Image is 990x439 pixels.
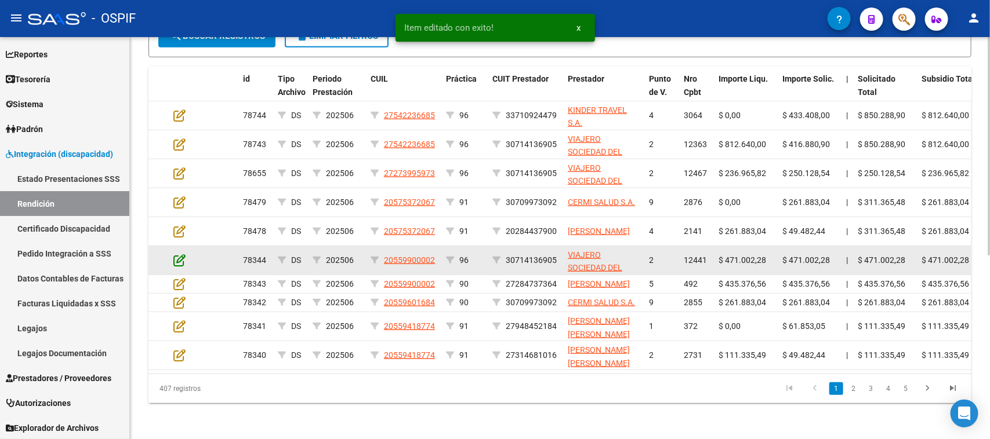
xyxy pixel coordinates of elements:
span: 202506 [326,169,354,178]
span: 1 [649,321,654,331]
span: 33710924479 [506,111,557,120]
span: [PERSON_NAME] [568,279,630,288]
span: 4 [649,226,654,236]
span: 27948452184 [506,321,557,331]
span: $ 311.365,48 [858,197,905,207]
span: 2 [649,350,654,360]
span: 91 [459,197,469,207]
span: DS [291,298,301,307]
li: page 3 [862,379,880,398]
li: page 4 [880,379,897,398]
span: 202506 [326,350,354,360]
span: 27273995973 [384,169,435,178]
datatable-header-cell: id [238,67,273,118]
span: Prestador [568,74,604,83]
span: VIAJERO SOCIEDAD DEL BUEN CAMINO S.A. [568,250,638,286]
div: 407 registros [148,374,311,403]
span: 27284737364 [506,279,557,288]
span: CERMI SALUD S.A. [568,197,635,207]
span: 96 [459,169,469,178]
span: VIAJERO SOCIEDAD DEL BUEN CAMINO S.A. [568,163,638,199]
li: page 1 [828,379,845,398]
span: 2 [649,169,654,178]
div: 78340 [243,349,269,362]
span: 202506 [326,279,354,288]
span: Importe Liqu. [719,74,768,83]
span: 27314681016 [506,350,557,360]
div: 78342 [243,296,269,309]
span: | [846,321,848,331]
span: VIAJERO SOCIEDAD DEL BUEN CAMINO S.A. [568,134,638,170]
span: | [846,350,848,360]
div: Open Intercom Messenger [951,400,978,427]
span: DS [291,226,301,236]
span: Reportes [6,48,48,61]
a: go to previous page [804,382,826,395]
span: $ 261.883,04 [922,226,969,236]
span: Explorador de Archivos [6,422,99,434]
span: $ 236.965,82 [719,169,766,178]
span: 20559418774 [384,321,435,331]
mat-icon: menu [9,11,23,25]
span: CUIL [371,74,388,83]
span: | [846,298,848,307]
span: 2876 [684,197,702,207]
datatable-header-cell: Periodo Prestación [308,67,366,118]
span: $ 0,00 [719,321,741,331]
span: DS [291,255,301,265]
button: x [568,17,590,38]
span: Punto de V. [649,74,671,97]
span: $ 236.965,82 [922,169,969,178]
datatable-header-cell: Nro Cpbt [679,67,714,118]
span: Tesorería [6,73,50,86]
span: id [243,74,250,83]
span: Práctica [446,74,477,83]
span: 372 [684,321,698,331]
span: x [577,23,581,33]
datatable-header-cell: Solicitado Total [853,67,917,118]
span: 20575372067 [384,226,435,236]
span: 30714136905 [506,255,557,265]
span: Sistema [6,98,43,111]
a: go to last page [942,382,964,395]
datatable-header-cell: Importe Liqu. [714,67,778,118]
a: 1 [829,382,843,395]
span: $ 250.128,54 [782,169,830,178]
span: $ 0,00 [719,197,741,207]
span: 30714136905 [506,169,557,178]
span: DS [291,111,301,120]
span: DS [291,321,301,331]
div: 78343 [243,277,269,291]
a: 5 [899,382,913,395]
span: 90 [459,298,469,307]
span: KINDER TRAVEL S.A. [568,105,627,128]
span: | [846,255,848,265]
span: 202506 [326,226,354,236]
span: $ 471.002,28 [719,255,766,265]
span: 91 [459,321,469,331]
span: Buscar registros [169,31,265,41]
span: 202506 [326,255,354,265]
span: DS [291,350,301,360]
a: 2 [847,382,861,395]
span: 20284437900 [506,226,557,236]
span: Periodo Prestación [313,74,353,97]
span: [PERSON_NAME] [568,226,630,236]
span: $ 261.883,04 [719,298,766,307]
span: DS [291,197,301,207]
span: $ 261.883,04 [858,298,905,307]
span: $ 250.128,54 [858,169,905,178]
span: $ 850.288,90 [858,111,905,120]
span: | [846,74,848,83]
span: $ 471.002,28 [782,255,830,265]
span: Prestadores / Proveedores [6,372,111,385]
span: 12467 [684,169,707,178]
span: 2141 [684,226,702,236]
div: 78655 [243,167,269,180]
datatable-header-cell: CUIT Prestador [488,67,563,118]
span: 5 [649,279,654,288]
span: 20559601684 [384,298,435,307]
span: 27542236685 [384,140,435,149]
span: 30709973092 [506,197,557,207]
span: DS [291,140,301,149]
